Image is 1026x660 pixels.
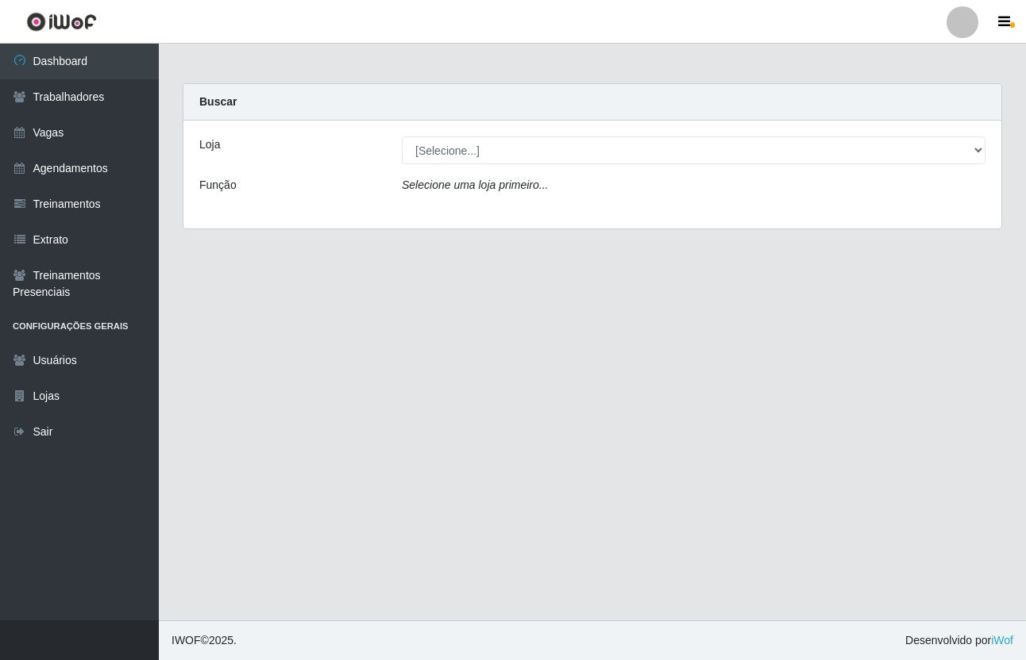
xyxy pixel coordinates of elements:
span: Desenvolvido por [905,632,1013,649]
span: IWOF [172,634,201,647]
strong: Buscar [199,95,237,108]
img: CoreUI Logo [26,12,97,32]
i: Selecione uma loja primeiro... [402,178,548,191]
label: Loja [199,136,220,153]
a: iWof [991,634,1013,647]
label: Função [199,177,237,194]
span: © 2025 . [172,632,237,649]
